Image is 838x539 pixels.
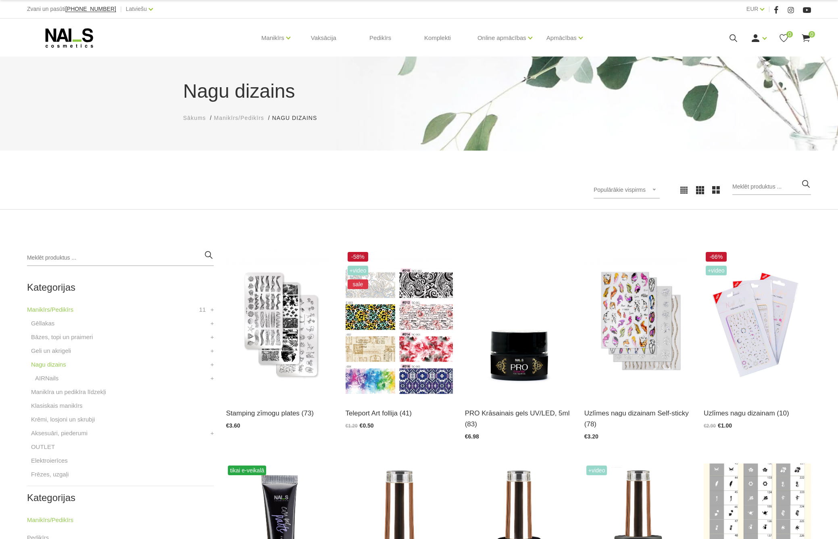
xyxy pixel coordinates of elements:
span: €6.98 [465,433,479,440]
a: Frēzes, uzgaļi [31,470,69,479]
a: Online apmācības [477,22,526,54]
span: €1.20 [346,423,358,429]
a: Aksesuāri, piederumi [31,428,88,438]
a: PRO Krāsainais gels UV/LED, 5ml (83) [465,408,572,430]
a: Manikīrs/Pedikīrs [27,515,73,525]
a: Krēmi, losjoni un skrubji [31,415,95,424]
a: Vaksācija [304,19,343,57]
span: 0 [809,31,815,38]
h2: Kategorijas [27,282,214,293]
a: Teleport Art follija (41) [346,408,453,419]
a: Pedikīrs [363,19,398,57]
a: Klasiskais manikīrs [31,401,83,411]
a: Manikīrs/Pedikīrs [27,305,73,315]
span: -58% [348,252,369,262]
span: -66% [706,252,727,262]
h2: Kategorijas [27,493,214,503]
span: €0.50 [360,422,374,429]
span: +Video [706,266,727,275]
span: Manikīrs/Pedikīrs [214,115,264,121]
span: 0 [786,31,793,38]
span: Sākums [183,115,206,121]
a: Uzlīmes nagu dizainam Self-sticky (78) [584,408,692,430]
a: Uzlīmes nagu dizainam (10) [704,408,811,419]
input: Meklēt produktus ... [27,250,214,266]
a: Latviešu [126,4,147,14]
a: + [211,319,214,328]
span: sale [348,279,369,289]
span: | [768,4,770,14]
div: Zvani un pasūti [27,4,116,14]
img: Profesionālās dizaina uzlīmes nagiem... [704,250,811,398]
a: Sākums [183,114,206,122]
span: €2.90 [704,423,716,429]
span: €3.20 [584,433,598,440]
span: | [120,4,122,14]
a: 0 [779,33,789,43]
a: 0 [801,33,811,43]
a: Bāzes, topi un praimeri [31,332,93,342]
span: 11 [199,305,206,315]
a: Manikīrs [261,22,284,54]
h1: Nagu dizains [183,77,655,106]
a: [PHONE_NUMBER] [65,6,116,12]
li: Nagu dizains [272,114,325,122]
a: Geli un akrigeli [31,346,71,356]
img: Augstas kvalitātes krāsainie geli ar 4D pigmentu un piesātinātu toni. Dod iespēju zīmēt smalkas l... [465,250,572,398]
a: Gēllakas [31,319,54,328]
a: + [211,373,214,383]
span: €1.00 [718,422,732,429]
input: Meklēt produktus ... [732,179,811,195]
a: Stamping zīmogu plates (73) [226,408,333,419]
a: Manikīrs/Pedikīrs [214,114,264,122]
a: OUTLET [31,442,55,452]
a: Apmācības [546,22,577,54]
a: + [211,346,214,356]
a: Komplekti [418,19,457,57]
span: €3.60 [226,422,240,429]
a: + [211,428,214,438]
a: EUR [746,4,759,14]
span: +Video [586,466,607,475]
img: Metāla zīmogošanas plate. Augstas kvalitātes gravējums garantē pat vismazāko detaļu atspiedumu. P... [226,250,333,398]
span: Populārākie vispirms [594,187,646,193]
span: tikai e-veikalā [228,466,266,475]
img: Folija nagu dizainam, paredzēta lietot kopā ar Teleport Sticky Gel.Piedāvājumā 40 veidi, 20 x 4cm... [346,250,453,398]
a: + [211,305,214,315]
a: + [211,360,214,369]
a: + [211,332,214,342]
img: Dažādu stilu nagu uzlīmes. Piemērotas gan modelētiem nagiem, gan gēllakas pārklājumam. Pamatam na... [584,250,692,398]
a: AIRNails [35,373,58,383]
a: Manikīra un pedikīra līdzekļi [31,387,106,397]
span: +Video [348,266,369,275]
a: Nagu dizains [31,360,66,369]
a: Elektroierīces [31,456,68,466]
